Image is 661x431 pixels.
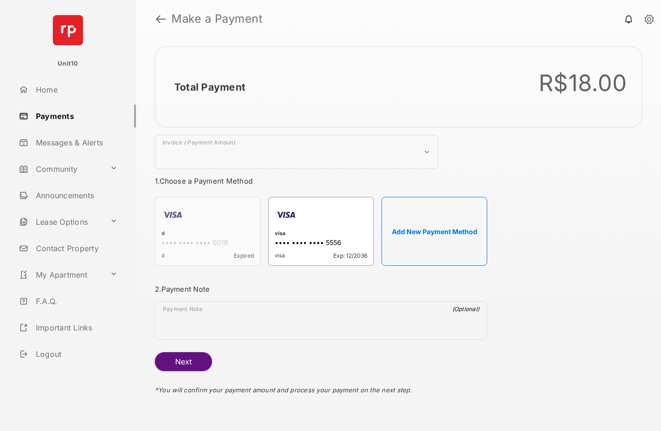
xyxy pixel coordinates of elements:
button: Add New Payment Method [381,197,487,266]
a: Logout [15,343,136,365]
img: svg+xml;base64,PHN2ZyB4bWxucz0iaHR0cDovL3d3dy53My5vcmcvMjAwMC9zdmciIHdpZHRoPSI2NCIgaGVpZ2h0PSI2NC... [53,15,83,45]
h3: 2. Payment Note [155,285,487,294]
span: Expired [234,252,254,259]
a: Home [15,78,136,101]
div: •••• •••• •••• 5556 [275,238,367,248]
h3: 1. Choose a Payment Method [155,177,487,186]
div: •••• •••• •••• 0019 [161,238,254,248]
div: d [161,230,254,238]
a: F.A.Q. [15,290,136,313]
a: Important Links [15,316,121,339]
div: R$18.00 [539,69,627,97]
a: Payments [15,105,136,127]
a: Lease Options [15,211,106,233]
p: Unit10 [58,59,78,68]
div: d•••• •••• •••• 0019dExpired [155,197,261,266]
h2: Total Payment [174,81,246,93]
div: visa•••• •••• •••• 5556visaExp: 12/2036 [268,197,374,266]
div: visa [275,230,367,238]
a: Contact Property [15,237,136,260]
button: Next [155,352,212,371]
strong: Make a Payment [171,13,263,25]
span: d [161,252,165,259]
span: visa [275,252,285,259]
a: Community [15,158,106,180]
a: Announcements [15,184,136,207]
a: My Apartment [15,263,106,286]
span: Exp: 12/2036 [333,252,367,259]
div: * You will confirm your payment amount and process your payment on the next step. [155,371,487,403]
a: Messages & Alerts [15,131,136,154]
